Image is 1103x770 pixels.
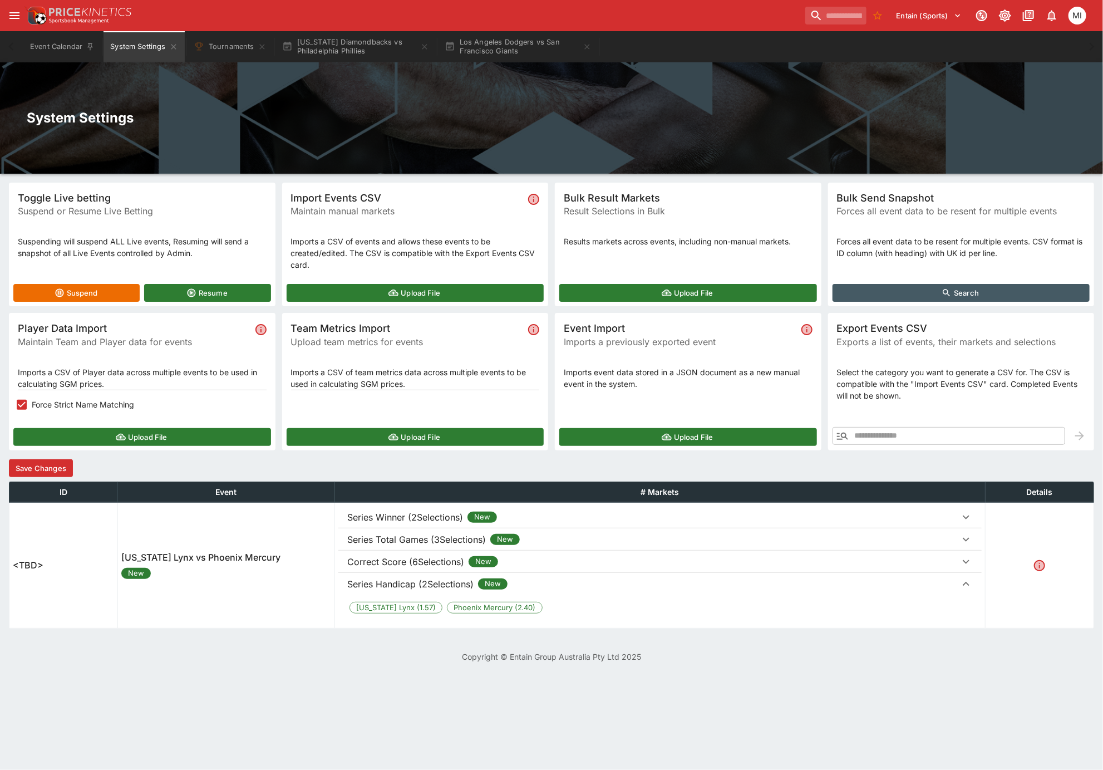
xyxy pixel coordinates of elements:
span: [US_STATE] Lynx (1.57) [350,602,442,614]
span: New [121,568,151,579]
h6: <TBD> [13,560,114,571]
span: Export Events CSV [837,322,1086,335]
button: Upload File [559,284,817,302]
button: Toggle light/dark mode [995,6,1015,26]
button: Correct Score (6Selections) New [338,551,982,573]
span: New [467,512,497,523]
p: Series Total Games (3Selections) [347,533,486,546]
span: Exports a list of events, their markets and selections [837,335,1086,349]
button: Select Tenant [890,7,968,24]
p: Results markets across events, including non-manual markets. [564,236,813,247]
button: Connected to PK [972,6,992,26]
span: Event Import [564,322,797,335]
button: [US_STATE] Diamondbacks vs Philadelphia Phillies [275,31,436,62]
span: New [478,578,508,590]
button: Tournaments [187,31,273,62]
button: Upload File [559,428,817,446]
span: Upload team metrics for events [291,335,524,349]
button: Series Winner (2Selections) New [338,506,982,528]
p: Series Handicap (2Selections) [347,577,474,591]
p: Forces all event data to be resent for multiple events. CSV format is ID column (with heading) wi... [837,236,1086,259]
button: System Settings [104,31,184,62]
span: Force Strict Name Matching [32,399,134,410]
th: ID [9,482,118,502]
div: Series Winner (2Selections) New [338,595,982,625]
p: Imports a CSV of team metrics data across multiple events to be used in calculating SGM prices. [291,366,540,390]
span: Forces all event data to be resent for multiple events [837,204,1086,218]
button: Notifications [1042,6,1062,26]
img: Sportsbook Management [49,18,109,23]
p: Suspending will suspend ALL Live events, Resuming will send a snapshot of all Live Events control... [18,236,267,259]
th: # Markets [334,482,985,502]
span: Maintain manual markets [291,204,524,218]
button: Suspend [13,284,140,302]
button: Series Total Games (3Selections) New [338,528,982,551]
button: Upload File [287,428,544,446]
span: Team Metrics Import [291,322,524,335]
img: PriceKinetics Logo [24,4,47,27]
span: Bulk Result Markets [564,192,813,204]
button: Search [833,284,1090,302]
span: New [469,556,498,567]
p: Imports event data stored in a JSON document as a new manual event in the system. [564,366,813,390]
button: michael.wilczynski [1065,3,1090,28]
span: Result Selections in Bulk [564,204,813,218]
h2: System Settings [27,109,1076,126]
span: Suspend or Resume Live Betting [18,204,267,218]
p: Select the category you want to generate a CSV for. The CSV is compatible with the "Import Events... [837,366,1086,401]
input: search [805,7,866,24]
span: Toggle Live betting [18,192,267,204]
div: michael.wilczynski [1068,7,1086,24]
button: Resume [144,284,270,302]
button: Upload File [287,284,544,302]
th: Event [117,482,334,502]
span: Maintain Team and Player data for events [18,335,251,349]
button: Event Calendar [23,31,101,62]
span: New [490,534,520,545]
span: Imports a previously exported event [564,335,797,349]
h6: [US_STATE] Lynx vs Phoenix Mercury [121,552,280,563]
button: Documentation [1018,6,1038,26]
button: Save Changes [9,459,73,477]
button: Series Handicap (2Selections) New [338,573,982,595]
button: Upload File [13,428,271,446]
p: Series Winner (2Selections) [347,511,463,524]
p: Imports a CSV of Player data across multiple events to be used in calculating SGM prices. [18,366,267,390]
img: PriceKinetics [49,8,131,16]
p: Correct Score (6Selections) [347,555,464,568]
span: Player Data Import [18,322,251,335]
span: Import Events CSV [291,192,524,204]
p: Imports a CSV of events and allows these events to be created/edited. The CSV is compatible with ... [291,236,540,271]
button: Los Angeles Dodgers vs San Francisco Giants [438,31,598,62]
button: open drawer [4,6,24,26]
button: No Bookmarks [869,7,887,24]
span: Bulk Send Snapshot [837,192,1086,204]
th: Details [986,482,1094,502]
span: Phoenix Mercury (2.40) [447,602,542,614]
